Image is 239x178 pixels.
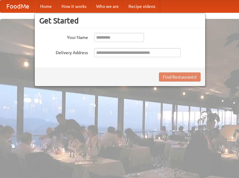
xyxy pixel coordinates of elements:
[39,48,88,56] label: Delivery Address
[39,16,201,25] h3: Get Started
[57,0,91,12] a: How it works
[39,33,88,40] label: Your Name
[35,0,57,12] a: Home
[159,72,201,82] button: Find Restaurants!
[0,0,35,12] a: FoodMe
[91,0,124,12] a: Who we are
[124,0,160,12] a: Recipe videos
